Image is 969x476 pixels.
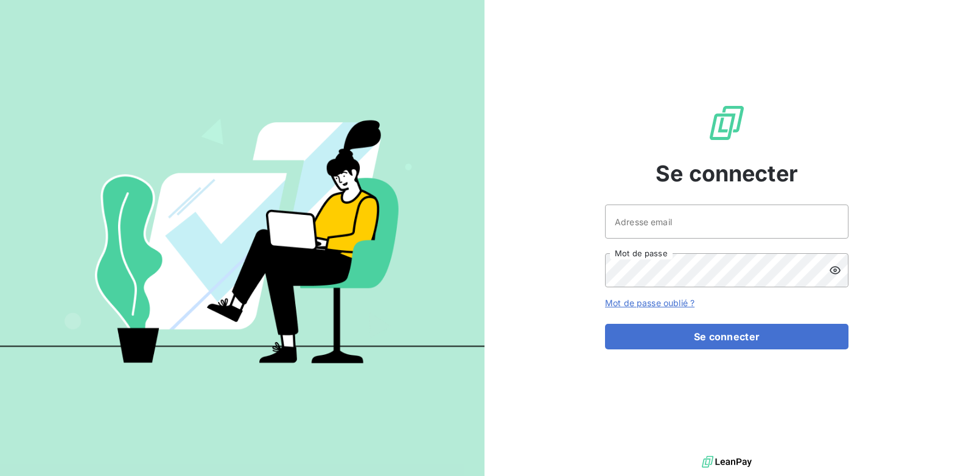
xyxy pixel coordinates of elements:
[656,157,798,190] span: Se connecter
[707,103,746,142] img: Logo LeanPay
[605,298,694,308] a: Mot de passe oublié ?
[605,205,848,239] input: placeholder
[605,324,848,349] button: Se connecter
[702,453,752,471] img: logo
